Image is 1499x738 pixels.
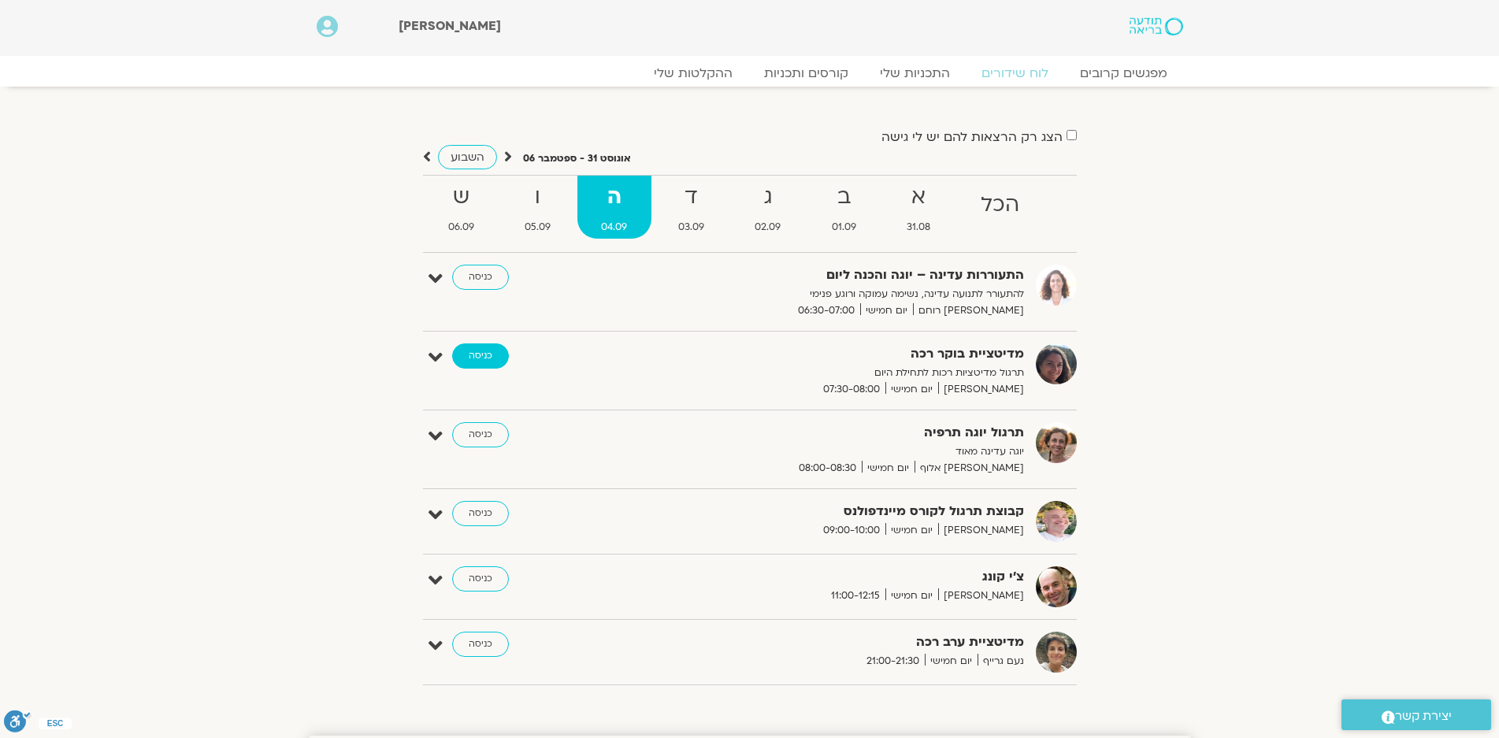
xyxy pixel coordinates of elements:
[655,180,728,215] strong: ד
[425,219,498,235] span: 06.09
[807,176,879,239] a: ב01.09
[861,653,925,669] span: 21:00-21:30
[638,365,1024,381] p: תרגול מדיטציות רכות לתחילת היום
[438,145,497,169] a: השבוע
[883,219,954,235] span: 31.08
[731,180,804,215] strong: ג
[731,219,804,235] span: 02.09
[452,566,509,592] a: כניסה
[860,302,913,319] span: יום חמישי
[883,176,954,239] a: א31.08
[978,653,1024,669] span: נעם גרייף
[638,265,1024,286] strong: התעוררות עדינה – יוגה והכנה ליום
[966,65,1064,81] a: לוח שידורים
[731,176,804,239] a: ג02.09
[818,522,885,539] span: 09:00-10:00
[862,460,915,477] span: יום חמישי
[938,522,1024,539] span: [PERSON_NAME]
[638,443,1024,460] p: יוגה עדינה מאוד
[638,566,1024,588] strong: צ'י קונג
[885,588,938,604] span: יום חמישי
[501,219,574,235] span: 05.09
[957,187,1043,223] strong: הכל
[317,65,1183,81] nav: Menu
[638,501,1024,522] strong: קבוצת תרגול לקורס מיינדפולנס
[638,65,748,81] a: ההקלטות שלי
[425,176,498,239] a: ש06.09
[523,150,631,167] p: אוגוסט 31 - ספטמבר 06
[577,219,651,235] span: 04.09
[793,460,862,477] span: 08:00-08:30
[957,176,1043,239] a: הכל
[883,180,954,215] strong: א
[915,460,1024,477] span: [PERSON_NAME] אלוף
[826,588,885,604] span: 11:00-12:15
[925,653,978,669] span: יום חמישי
[577,176,651,239] a: ה04.09
[399,17,501,35] span: [PERSON_NAME]
[577,180,651,215] strong: ה
[938,588,1024,604] span: [PERSON_NAME]
[748,65,864,81] a: קורסים ותכניות
[452,422,509,447] a: כניסה
[885,522,938,539] span: יום חמישי
[655,176,728,239] a: ד03.09
[807,219,879,235] span: 01.09
[864,65,966,81] a: התכניות שלי
[451,150,484,165] span: השבוע
[792,302,860,319] span: 06:30-07:00
[638,343,1024,365] strong: מדיטציית בוקר רכה
[885,381,938,398] span: יום חמישי
[452,501,509,526] a: כניסה
[655,219,728,235] span: 03.09
[452,632,509,657] a: כניסה
[1395,706,1452,727] span: יצירת קשר
[938,381,1024,398] span: [PERSON_NAME]
[807,180,879,215] strong: ב
[881,130,1063,144] label: הצג רק הרצאות להם יש לי גישה
[638,422,1024,443] strong: תרגול יוגה תרפיה
[501,180,574,215] strong: ו
[425,180,498,215] strong: ש
[638,286,1024,302] p: להתעורר לתנועה עדינה, נשימה עמוקה ורוגע פנימי
[913,302,1024,319] span: [PERSON_NAME] רוחם
[452,265,509,290] a: כניסה
[818,381,885,398] span: 07:30-08:00
[1064,65,1183,81] a: מפגשים קרובים
[501,176,574,239] a: ו05.09
[452,343,509,369] a: כניסה
[638,632,1024,653] strong: מדיטציית ערב רכה
[1341,699,1491,730] a: יצירת קשר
